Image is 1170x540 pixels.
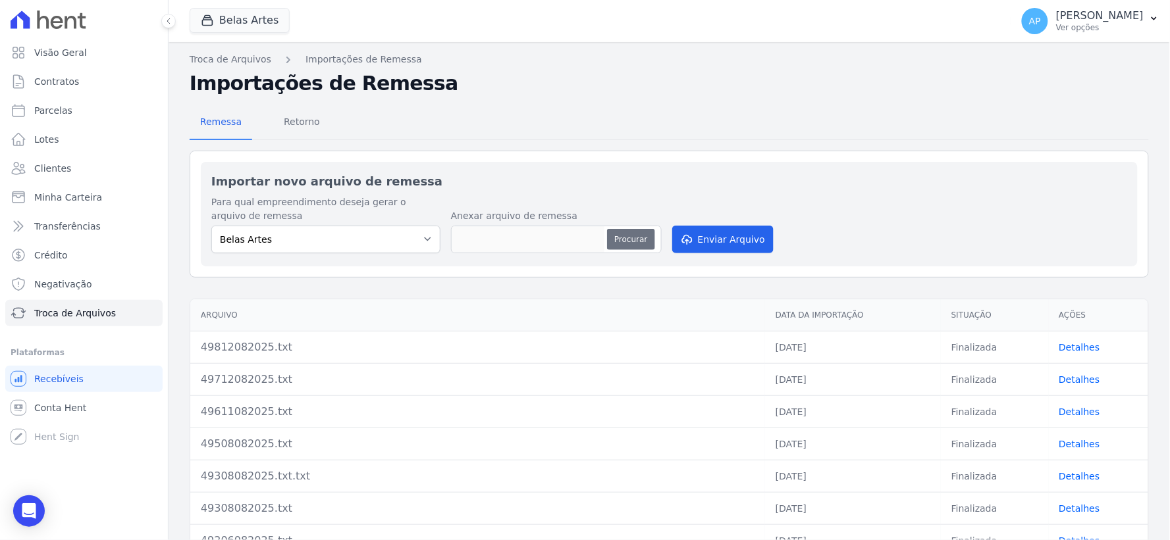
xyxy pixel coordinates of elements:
button: Procurar [607,229,654,250]
span: Crédito [34,249,68,262]
span: Contratos [34,75,79,88]
a: Transferências [5,213,163,239]
label: Para qual empreendimento deseja gerar o arquivo de remessa [211,195,440,223]
a: Contratos [5,68,163,95]
td: Finalizada [941,331,1048,363]
a: Visão Geral [5,39,163,66]
td: Finalizada [941,395,1048,428]
td: [DATE] [765,363,941,395]
div: Open Intercom Messenger [13,495,45,527]
span: Minha Carteira [34,191,102,204]
p: [PERSON_NAME] [1056,9,1144,22]
a: Conta Hent [5,395,163,421]
div: Plataformas [11,345,157,360]
a: Detalhes [1059,439,1100,449]
td: Finalizada [941,492,1048,524]
th: Data da Importação [765,299,941,331]
span: Visão Geral [34,46,87,59]
span: Remessa [192,109,250,135]
div: 49308082025.txt [201,501,755,516]
span: Retorno [276,109,328,135]
button: Enviar Arquivo [672,226,774,253]
td: [DATE] [765,428,941,460]
p: Ver opções [1056,22,1144,33]
th: Situação [941,299,1048,331]
span: Clientes [34,162,71,175]
a: Minha Carteira [5,184,163,210]
a: Recebíveis [5,366,163,392]
span: Troca de Arquivos [34,307,116,320]
td: Finalizada [941,428,1048,460]
a: Detalhes [1059,406,1100,417]
h2: Importar novo arquivo de remessa [211,172,1127,190]
span: Transferências [34,220,101,233]
label: Anexar arquivo de remessa [451,209,662,223]
div: 49812082025.txt [201,339,755,355]
a: Detalhes [1059,503,1100,514]
span: Lotes [34,133,59,146]
a: Crédito [5,242,163,268]
h2: Importações de Remessa [190,72,1149,95]
th: Ações [1049,299,1148,331]
th: Arquivo [190,299,765,331]
span: Parcelas [34,104,72,117]
td: Finalizada [941,363,1048,395]
a: Troca de Arquivos [5,300,163,326]
td: [DATE] [765,395,941,428]
a: Negativação [5,271,163,297]
a: Lotes [5,126,163,153]
a: Detalhes [1059,374,1100,385]
a: Detalhes [1059,471,1100,481]
nav: Breadcrumb [190,53,1149,66]
div: 49508082025.txt [201,436,755,452]
td: [DATE] [765,460,941,492]
a: Troca de Arquivos [190,53,271,66]
span: AP [1029,16,1041,26]
a: Remessa [190,106,252,140]
td: [DATE] [765,331,941,363]
a: Importações de Remessa [306,53,422,66]
span: Recebíveis [34,372,84,385]
td: [DATE] [765,492,941,524]
a: Parcelas [5,97,163,124]
a: Retorno [273,106,331,140]
button: AP [PERSON_NAME] Ver opções [1011,3,1170,39]
a: Detalhes [1059,342,1100,353]
td: Finalizada [941,460,1048,492]
span: Negativação [34,278,92,291]
button: Belas Artes [190,8,290,33]
div: 49308082025.txt.txt [201,468,755,484]
span: Conta Hent [34,401,86,414]
div: 49611082025.txt [201,404,755,420]
div: 49712082025.txt [201,372,755,387]
a: Clientes [5,155,163,182]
